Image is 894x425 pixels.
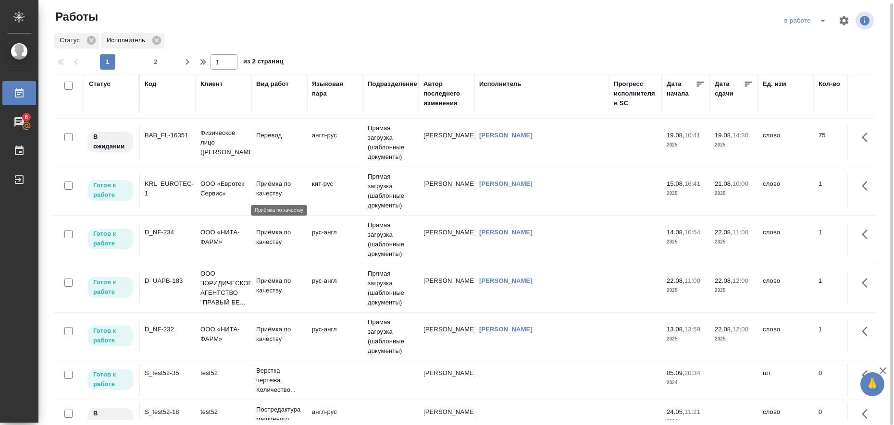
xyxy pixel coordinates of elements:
[200,325,247,344] p: ООО «НИТА-ФАРМ»
[715,132,733,139] p: 19.08,
[60,36,83,45] p: Статус
[856,271,879,294] button: Здесь прячутся важные кнопки
[684,229,700,236] p: 10:54
[93,370,127,389] p: Готов к работе
[145,179,191,198] div: KRL_EUROTEC-1
[715,334,753,344] p: 2025
[860,372,884,396] button: 🙏
[87,276,134,299] div: Исполнитель может приступить к работе
[814,223,862,256] td: 1
[758,174,814,208] td: слово
[312,79,358,98] div: Языковая пара
[715,79,744,98] div: Дата сдачи
[814,126,862,159] td: 75
[419,364,474,397] td: [PERSON_NAME]
[87,228,134,250] div: Исполнитель может приступить к работе
[667,189,705,198] p: 2025
[256,179,302,198] p: Приёмка по качеству
[733,180,748,187] p: 10:00
[733,326,748,333] p: 12:00
[814,320,862,353] td: 1
[684,277,700,284] p: 11:00
[200,407,247,417] p: test52
[256,131,302,140] p: Перевод
[715,180,733,187] p: 21.08,
[200,79,223,89] div: Клиент
[856,364,879,387] button: Здесь прячутся важные кнопки
[419,126,474,159] td: [PERSON_NAME]
[814,174,862,208] td: 1
[864,374,881,394] span: 🙏
[2,110,36,134] a: 6
[87,179,134,202] div: Исполнитель может приступить к работе
[733,277,748,284] p: 12:00
[107,36,149,45] p: Исполнитель
[89,79,111,89] div: Статус
[363,167,419,215] td: Прямая загрузка (шаблонные документы)
[479,229,533,236] a: [PERSON_NAME]
[145,131,191,140] div: BAB_FL-16351
[667,229,684,236] p: 14.08,
[307,126,363,159] td: англ-рус
[256,79,289,89] div: Вид работ
[758,364,814,397] td: шт
[256,228,302,247] p: Приёмка по качеству
[145,407,191,417] div: S_test52-18
[200,228,247,247] p: ООО «НИТА-ФАРМ»
[684,369,700,376] p: 20:34
[614,79,657,108] div: Прогресс исполнителя в SC
[423,79,470,108] div: Автор последнего изменения
[733,132,748,139] p: 14:30
[54,33,99,49] div: Статус
[200,179,247,198] p: ООО «Евротек Сервис»
[715,229,733,236] p: 22.08,
[148,57,163,67] span: 2
[19,112,34,122] span: 6
[479,132,533,139] a: [PERSON_NAME]
[243,56,284,70] span: из 2 страниц
[715,237,753,247] p: 2025
[684,132,700,139] p: 10:41
[667,180,684,187] p: 15.08,
[87,368,134,391] div: Исполнитель может приступить к работе
[667,140,705,150] p: 2025
[419,320,474,353] td: [PERSON_NAME]
[148,54,163,70] button: 2
[758,271,814,305] td: слово
[479,180,533,187] a: [PERSON_NAME]
[145,325,191,334] div: D_NF-232
[307,320,363,353] td: рус-англ
[307,271,363,305] td: рус-англ
[419,223,474,256] td: [PERSON_NAME]
[101,33,164,49] div: Исполнитель
[307,223,363,256] td: рус-англ
[715,326,733,333] p: 22.08,
[758,320,814,353] td: слово
[363,216,419,264] td: Прямая загрузка (шаблонные документы)
[93,229,127,248] p: Готов к работе
[667,79,695,98] div: Дата начала
[419,174,474,208] td: [PERSON_NAME]
[814,271,862,305] td: 1
[814,364,862,397] td: 0
[667,286,705,295] p: 2025
[53,9,98,24] span: Работы
[419,271,474,305] td: [PERSON_NAME]
[667,277,684,284] p: 22.08,
[145,276,191,286] div: D_UAPB-183
[479,277,533,284] a: [PERSON_NAME]
[667,237,705,247] p: 2025
[363,119,419,167] td: Прямая загрузка (шаблонные документы)
[856,223,879,246] button: Здесь прячутся важные кнопки
[715,277,733,284] p: 22.08,
[684,180,700,187] p: 16:41
[856,174,879,197] button: Здесь прячутся важные кнопки
[684,326,700,333] p: 13:59
[93,181,127,200] p: Готов к работе
[684,408,700,415] p: 11:21
[856,126,879,149] button: Здесь прячутся важные кнопки
[667,326,684,333] p: 13.08,
[758,126,814,159] td: слово
[363,313,419,361] td: Прямая загрузка (шаблонные документы)
[93,326,127,345] p: Готов к работе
